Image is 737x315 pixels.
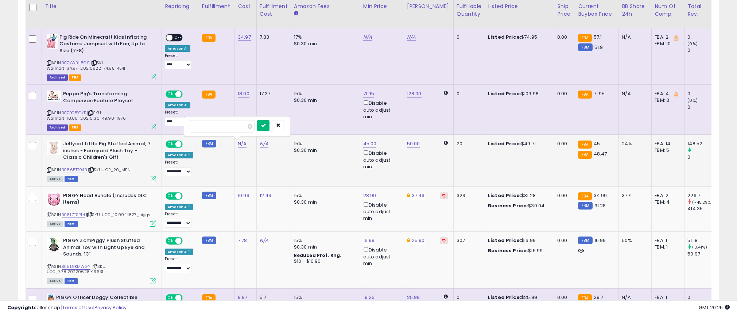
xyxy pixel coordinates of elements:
[363,149,398,170] div: Disable auto adjust min
[47,34,156,80] div: ASIN:
[457,34,479,41] div: 0
[594,44,603,51] span: 51.9
[655,41,679,47] div: FBM: 10
[182,91,193,97] span: OFF
[294,34,354,41] div: 17%
[63,237,152,260] b: PIGGY ZomPiggy Plush Stuffed Animal Toy with Light Up Eye and Sounds, 13"
[47,124,68,131] span: Listings that have been deleted from Seller Central
[488,34,521,41] b: Listed Price:
[59,34,148,56] b: Pig Ride On Minecraft Kids Inflating Costume Jumpsuit with Fan, Up to Size (7-8)
[238,192,249,199] a: 10.99
[260,237,268,244] a: N/A
[594,202,606,209] span: 31.28
[457,192,479,199] div: 323
[47,237,156,283] div: ASIN:
[63,91,152,106] b: Peppa Pig's Transforming Campervan Feature Playset
[65,176,78,182] span: FBM
[655,34,679,41] div: FBA: 2
[202,192,216,199] small: FBM
[655,147,679,154] div: FBM: 5
[578,2,616,18] div: Current Buybox Price
[202,34,216,42] small: FBA
[488,91,548,97] div: $109.98
[47,74,68,81] span: Listings that have been deleted from Seller Central
[407,34,416,41] a: N/A
[488,140,521,147] b: Listed Price:
[62,212,85,218] a: B08L7TSPT4
[557,34,569,41] div: 0.00
[687,154,717,161] div: 0
[407,90,422,97] a: 128.00
[88,167,131,173] span: | SKU: JCP_20_MFN
[165,102,190,108] div: Amazon AI
[488,247,548,254] div: $16.99
[202,91,216,99] small: FBA
[165,53,193,70] div: Preset:
[578,34,591,42] small: FBA
[699,304,730,311] span: 2025-09-9 20:25 GMT
[687,192,717,199] div: 226.7
[578,91,591,99] small: FBA
[47,264,106,274] span: | SKU: UCC_7.78.20220628.X.6631
[363,246,398,267] div: Disable auto adjust min
[594,90,605,97] span: 71.95
[62,264,90,270] a: B08L9KMWGY
[166,91,175,97] span: ON
[202,237,216,244] small: FBM
[363,90,375,97] a: 71.95
[165,45,190,52] div: Amazon AI
[165,2,196,10] div: Repricing
[47,110,126,121] span: | SKU: Walmart_18.00_20210130_49.90_1976
[294,141,354,147] div: 15%
[260,2,288,18] div: Fulfillment Cost
[294,97,354,104] div: $0.30 min
[488,192,521,199] b: Listed Price:
[557,237,569,244] div: 0.00
[363,2,401,10] div: Min Price
[488,202,528,209] b: Business Price:
[172,34,184,41] span: OFF
[622,91,646,97] div: N/A
[363,192,376,199] a: 28.99
[294,252,342,258] b: Reduced Prof. Rng.
[65,278,78,284] span: FBM
[294,41,354,47] div: $0.30 min
[202,140,216,147] small: FBM
[86,212,151,218] span: | SKU: UCC_10.9944827_piggy
[260,192,272,199] a: 12.43
[407,140,420,147] a: 50.00
[294,91,354,97] div: 15%
[47,192,61,207] img: 41kb5QhImVL._SL40_.jpg
[407,2,450,10] div: [PERSON_NAME]
[622,192,646,199] div: 37%
[47,91,61,101] img: 41g6QzagfmL._SL40_.jpg
[294,199,354,205] div: $0.30 min
[47,237,61,252] img: 41J3sHfpFEL._SL40_.jpg
[488,237,521,244] b: Listed Price:
[687,141,717,147] div: 148.52
[622,237,646,244] div: 50%
[363,237,375,244] a: 16.99
[69,74,81,81] span: FBA
[594,34,602,41] span: 57.1
[47,278,63,284] span: All listings currently available for purchase on Amazon
[488,247,528,254] b: Business Price:
[294,2,357,10] div: Amazon Fees
[488,192,548,199] div: $31.28
[47,141,156,181] div: ASIN:
[363,34,372,41] a: N/A
[655,244,679,250] div: FBM: 1
[488,2,551,10] div: Listed Price
[238,237,247,244] a: 7.78
[457,237,479,244] div: 307
[578,43,592,51] small: FBM
[655,141,679,147] div: FBA: 14
[363,201,398,222] div: Disable auto adjust min
[294,244,354,250] div: $0.30 min
[47,192,156,226] div: ASIN:
[294,237,354,244] div: 15%
[655,2,681,18] div: Num of Comp.
[655,237,679,244] div: FBA: 1
[62,110,86,116] a: B07BC81GKB
[655,192,679,199] div: FBA: 2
